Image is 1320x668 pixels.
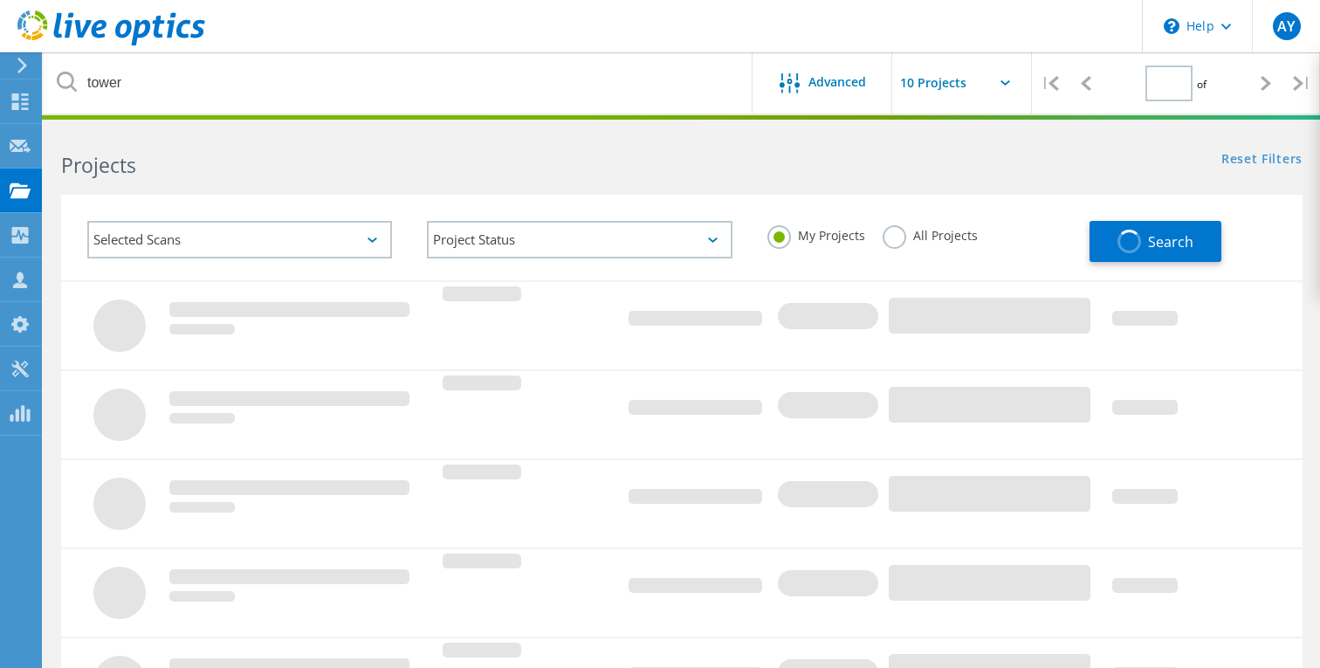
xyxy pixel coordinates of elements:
[1032,52,1068,114] div: |
[1090,221,1221,262] button: Search
[61,151,136,179] b: Projects
[808,76,866,88] span: Advanced
[44,52,753,114] input: Search projects by name, owner, ID, company, etc
[1284,52,1320,114] div: |
[1148,232,1193,251] span: Search
[767,225,865,242] label: My Projects
[87,221,392,258] div: Selected Scans
[1277,19,1295,33] span: AY
[1164,18,1179,34] svg: \n
[1221,153,1303,168] a: Reset Filters
[17,37,205,49] a: Live Optics Dashboard
[883,225,978,242] label: All Projects
[427,221,732,258] div: Project Status
[1197,77,1207,92] span: of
